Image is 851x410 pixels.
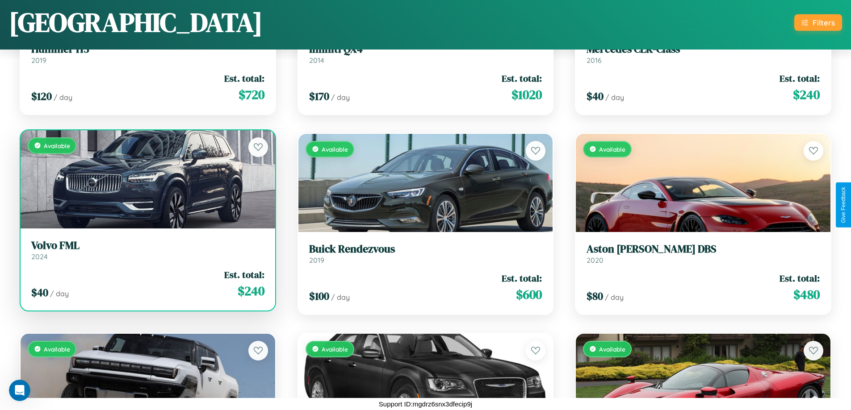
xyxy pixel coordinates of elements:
[309,243,542,256] h3: Buick Rendezvous
[309,256,324,265] span: 2019
[309,56,324,65] span: 2014
[309,43,542,65] a: Infiniti QX42014
[605,93,624,102] span: / day
[9,380,30,401] iframe: Intercom live chat
[813,18,835,27] div: Filters
[780,72,820,85] span: Est. total:
[44,345,70,353] span: Available
[599,345,625,353] span: Available
[31,43,264,56] h3: Hummer H3
[587,56,602,65] span: 2016
[239,86,264,104] span: $ 720
[54,93,72,102] span: / day
[793,86,820,104] span: $ 240
[309,243,542,265] a: Buick Rendezvous2019
[224,72,264,85] span: Est. total:
[322,145,348,153] span: Available
[31,285,48,300] span: $ 40
[840,187,847,223] div: Give Feedback
[599,145,625,153] span: Available
[331,293,350,302] span: / day
[605,293,624,302] span: / day
[587,243,820,256] h3: Aston [PERSON_NAME] DBS
[331,93,350,102] span: / day
[50,289,69,298] span: / day
[309,289,329,303] span: $ 100
[309,43,542,56] h3: Infiniti QX4
[587,43,820,65] a: Mercedes CLK-Class2016
[587,256,604,265] span: 2020
[793,286,820,303] span: $ 480
[309,89,329,104] span: $ 170
[502,72,542,85] span: Est. total:
[587,43,820,56] h3: Mercedes CLK-Class
[516,286,542,303] span: $ 600
[31,89,52,104] span: $ 120
[31,239,264,252] h3: Volvo FML
[794,14,842,31] button: Filters
[31,252,48,261] span: 2024
[9,4,263,41] h1: [GEOGRAPHIC_DATA]
[379,398,472,410] p: Support ID: mgdrz6snx3dfecip9j
[587,243,820,265] a: Aston [PERSON_NAME] DBS2020
[587,89,604,104] span: $ 40
[31,43,264,65] a: Hummer H32019
[322,345,348,353] span: Available
[44,142,70,149] span: Available
[224,268,264,281] span: Est. total:
[780,272,820,285] span: Est. total:
[31,56,46,65] span: 2019
[511,86,542,104] span: $ 1020
[238,282,264,300] span: $ 240
[31,239,264,261] a: Volvo FML2024
[587,289,603,303] span: $ 80
[502,272,542,285] span: Est. total:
